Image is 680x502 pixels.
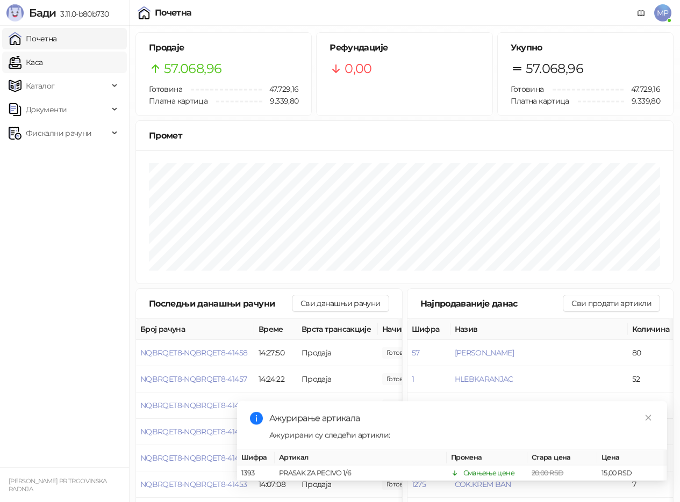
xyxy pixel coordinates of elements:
[382,373,419,385] span: 60,00
[155,9,192,17] div: Почетна
[254,319,297,340] th: Време
[254,392,297,419] td: 14:21:45
[628,319,676,340] th: Количина
[9,52,42,73] a: Каса
[297,366,378,392] td: Продаја
[140,453,247,463] button: NQBRQET8-NQBRQET8-41454
[511,41,660,54] h5: Укупно
[420,297,563,310] div: Најпродаваније данас
[382,399,419,411] span: 60,00
[463,468,514,478] div: Смањење цене
[29,6,56,19] span: Бади
[511,96,569,106] span: Платна картица
[269,412,654,425] div: Ажурирање артикала
[447,450,527,465] th: Промена
[455,401,516,410] button: CHOCO BANANA
[654,4,671,21] span: MP
[330,41,479,54] h5: Рефундације
[140,348,247,358] button: NQBRQET8-NQBRQET8-41458
[297,340,378,366] td: Продаја
[269,429,654,441] div: Ажурирани су следећи артикли:
[26,99,67,120] span: Документи
[275,450,447,465] th: Артикал
[597,450,667,465] th: Цена
[407,319,450,340] th: Шифра
[237,450,275,465] th: Шифра
[149,96,207,106] span: Платна картица
[378,319,485,340] th: Начини плаћања
[237,465,275,481] td: 1393
[292,295,389,312] button: Сви данашњи рачуни
[455,348,514,358] button: [PERSON_NAME]
[645,414,652,421] span: close
[624,95,660,107] span: 9.339,80
[628,392,676,419] td: 13
[345,59,371,79] span: 0,00
[526,59,583,79] span: 57.068,96
[563,295,660,312] button: Сви продати артикли
[6,4,24,21] img: Logo
[254,366,297,392] td: 14:24:22
[149,297,292,310] div: Последњи данашњи рачуни
[275,465,447,481] td: PRASAK ZA PECIVO 1/6
[511,84,544,94] span: Готовина
[26,75,55,97] span: Каталог
[250,412,263,425] span: info-circle
[136,319,254,340] th: Број рачуна
[450,319,628,340] th: Назив
[9,28,57,49] a: Почетна
[624,83,660,95] span: 47.729,16
[140,374,247,384] button: NQBRQET8-NQBRQET8-41457
[297,319,378,340] th: Врста трансакције
[642,412,654,424] a: Close
[597,465,667,481] td: 15,00 RSD
[628,366,676,392] td: 52
[262,83,298,95] span: 47.729,16
[140,479,247,489] button: NQBRQET8-NQBRQET8-41453
[628,340,676,366] td: 80
[297,392,378,419] td: Продаја
[527,450,597,465] th: Стара цена
[26,122,91,144] span: Фискални рачуни
[412,401,428,410] button: 5854
[149,41,298,54] h5: Продаје
[412,374,414,384] button: 1
[532,469,563,477] span: 20,00 RSD
[633,4,650,21] a: Документација
[254,340,297,366] td: 14:27:50
[262,95,298,107] span: 9.339,80
[149,84,182,94] span: Готовина
[56,9,109,19] span: 3.11.0-b80b730
[140,401,247,410] button: NQBRQET8-NQBRQET8-41456
[412,348,420,358] button: 57
[140,427,247,436] button: NQBRQET8-NQBRQET8-41455
[455,374,513,384] button: HLEBKARANJAC
[149,129,660,142] div: Промет
[382,347,419,359] span: 670,00
[164,59,221,79] span: 57.068,96
[9,477,107,493] small: [PERSON_NAME] PR TRGOVINSKA RADNJA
